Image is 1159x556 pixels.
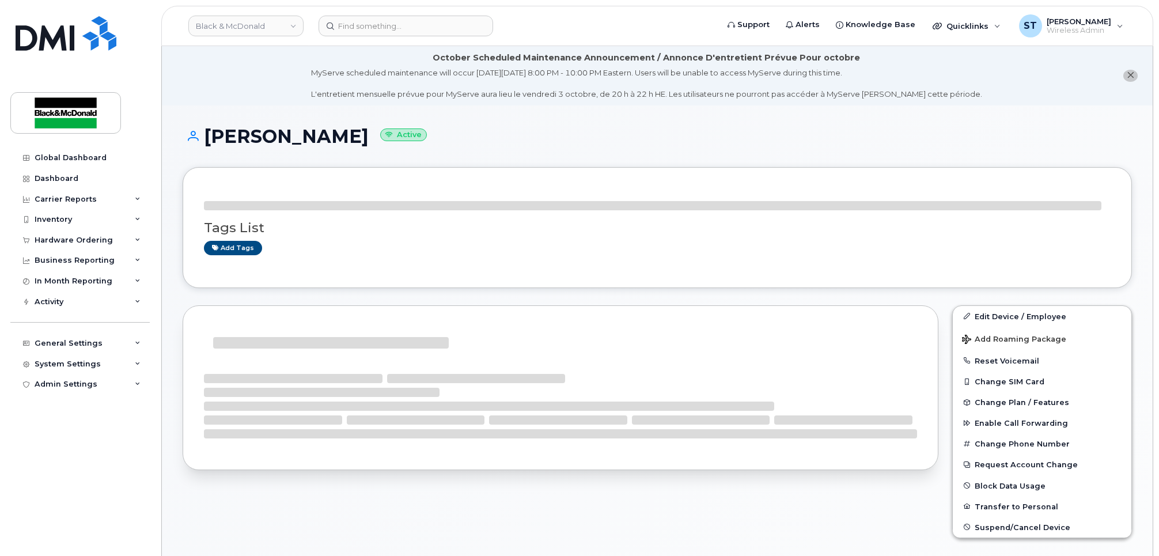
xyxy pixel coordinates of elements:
button: Reset Voicemail [953,350,1131,371]
span: Suspend/Cancel Device [975,523,1070,531]
div: MyServe scheduled maintenance will occur [DATE][DATE] 8:00 PM - 10:00 PM Eastern. Users will be u... [311,67,982,100]
button: Enable Call Forwarding [953,413,1131,433]
button: Block Data Usage [953,475,1131,496]
a: Edit Device / Employee [953,306,1131,327]
button: Change SIM Card [953,371,1131,392]
button: Request Account Change [953,454,1131,475]
h3: Tags List [204,221,1111,235]
button: Change Phone Number [953,433,1131,454]
div: October Scheduled Maintenance Announcement / Annonce D'entretient Prévue Pour octobre [433,52,860,64]
button: Change Plan / Features [953,392,1131,413]
span: Enable Call Forwarding [975,419,1068,428]
button: Add Roaming Package [953,327,1131,350]
a: Add tags [204,241,262,255]
span: Add Roaming Package [962,335,1066,346]
button: Transfer to Personal [953,496,1131,517]
h1: [PERSON_NAME] [183,126,1132,146]
small: Active [380,128,427,142]
span: Change Plan / Features [975,398,1069,407]
button: Suspend/Cancel Device [953,517,1131,538]
button: close notification [1123,70,1138,82]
